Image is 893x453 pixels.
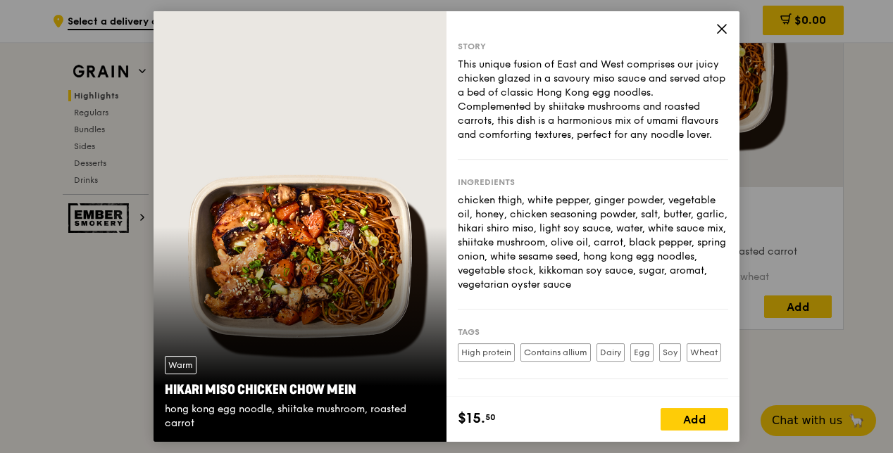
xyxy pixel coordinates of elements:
[165,356,196,374] div: Warm
[458,58,728,142] div: This unique fusion of East and West comprises our juicy chicken glazed in a savoury miso sauce an...
[458,326,728,338] div: Tags
[687,343,721,362] label: Wheat
[458,193,728,292] div: chicken thigh, white pepper, ginger powder, vegetable oil, honey, chicken seasoning powder, salt,...
[520,343,591,362] label: Contains allium
[458,408,485,429] span: $15.
[458,177,728,188] div: Ingredients
[659,343,681,362] label: Soy
[165,402,435,430] div: hong kong egg noodle, shiitake mushroom, roasted carrot
[458,343,515,362] label: High protein
[458,41,728,52] div: Story
[661,408,728,430] div: Add
[597,343,625,362] label: Dairy
[485,411,496,423] span: 50
[630,343,654,362] label: Egg
[165,380,435,400] div: Hikari Miso Chicken Chow Mein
